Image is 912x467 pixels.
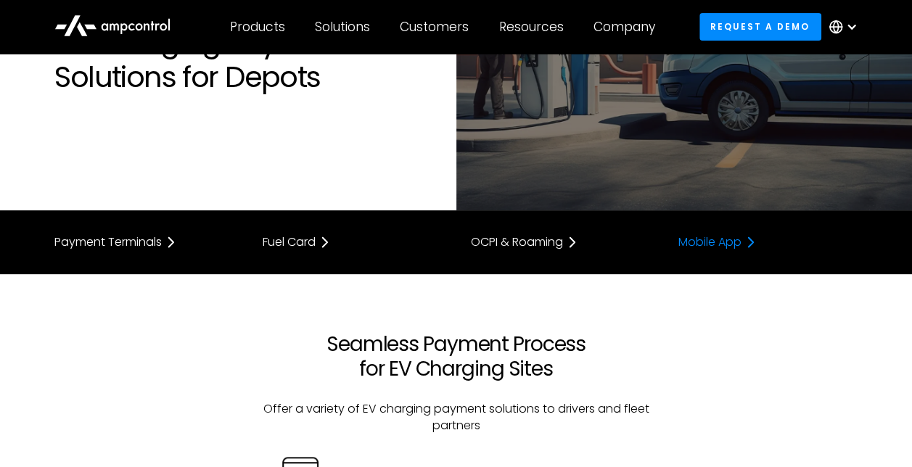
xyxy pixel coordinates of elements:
a: Payment Terminals [54,233,234,251]
a: Request a demo [699,13,821,40]
div: Payment Terminals [54,236,162,248]
div: Products [230,19,285,35]
h2: Seamless Payment Process for EV Charging Sites [263,332,649,381]
div: Fuel Card [263,236,316,248]
div: Solutions [315,19,370,35]
div: Company [593,19,655,35]
div: OCPI & Roaming [471,236,563,248]
div: Mobile App [678,236,741,248]
div: Customers [400,19,469,35]
a: Mobile App [678,233,858,251]
p: Offer a variety of EV charging payment solutions to drivers and fleet partners [263,401,649,434]
div: Resources [498,19,563,35]
a: Fuel Card [263,233,442,251]
a: OCPI & Roaming [471,233,650,251]
h1: EV Charging Payment Solutions for Depots [54,25,441,94]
